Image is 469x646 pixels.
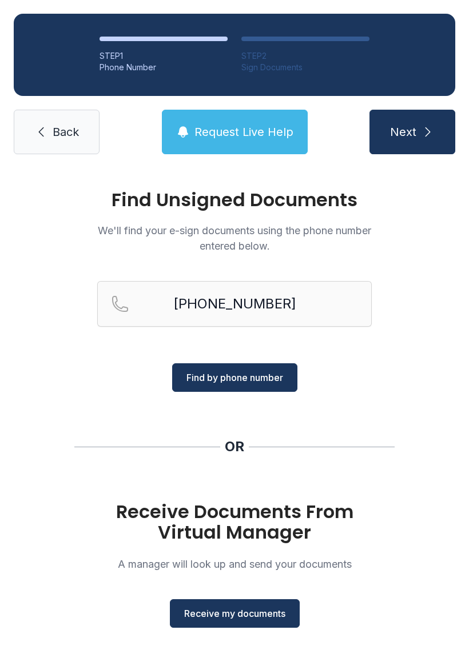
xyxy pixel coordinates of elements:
[100,50,228,62] div: STEP 1
[97,501,372,543] h1: Receive Documents From Virtual Manager
[97,191,372,209] h1: Find Unsigned Documents
[225,438,244,456] div: OR
[97,223,372,254] p: We'll find your e-sign documents using the phone number entered below.
[241,50,369,62] div: STEP 2
[97,556,372,572] p: A manager will look up and send your documents
[53,124,79,140] span: Back
[100,62,228,73] div: Phone Number
[97,281,372,327] input: Reservation phone number
[184,607,285,620] span: Receive my documents
[241,62,369,73] div: Sign Documents
[186,371,283,384] span: Find by phone number
[194,124,293,140] span: Request Live Help
[390,124,416,140] span: Next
